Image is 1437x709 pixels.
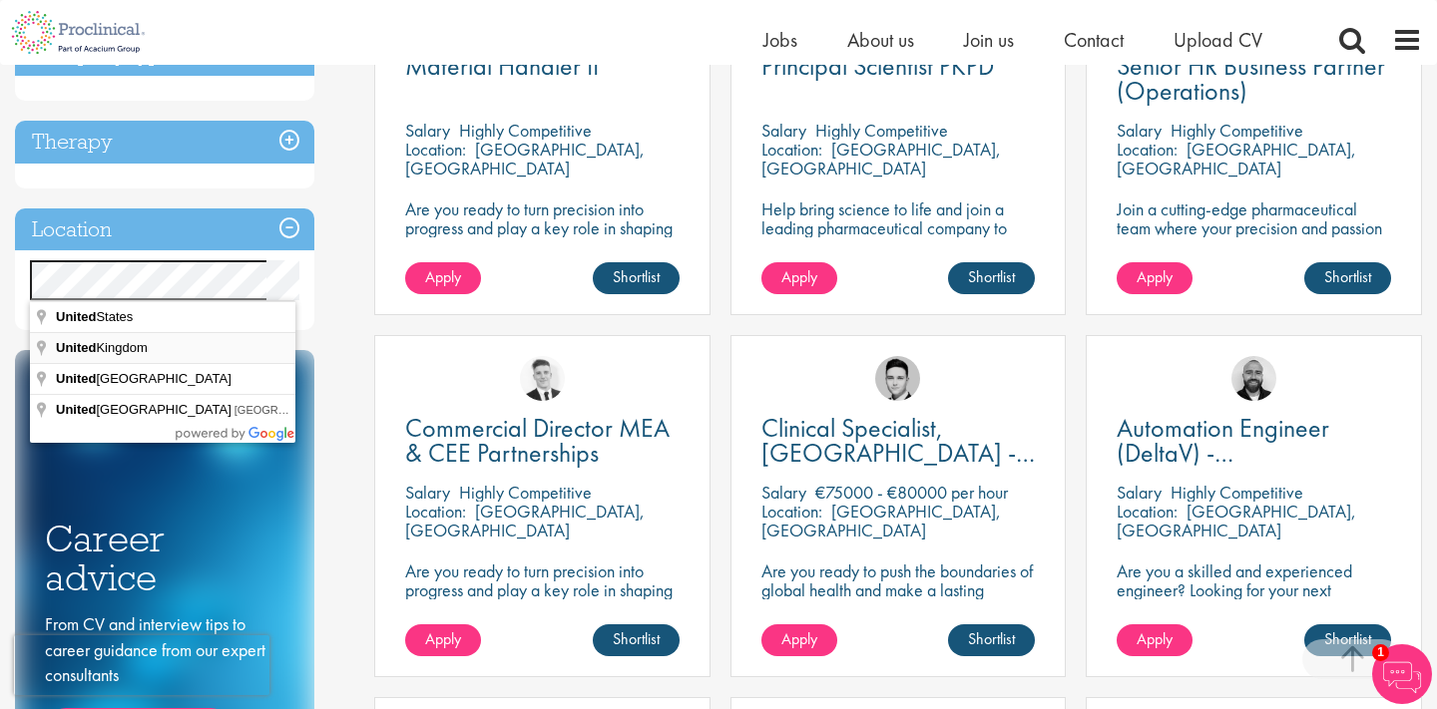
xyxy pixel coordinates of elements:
[56,402,96,417] span: United
[1174,27,1262,53] a: Upload CV
[405,138,645,179] p: [GEOGRAPHIC_DATA], [GEOGRAPHIC_DATA]
[761,481,806,504] span: Salary
[1117,481,1162,504] span: Salary
[1117,119,1162,142] span: Salary
[405,138,466,161] span: Location:
[405,561,680,618] p: Are you ready to turn precision into progress and play a key role in shaping the future of pharma...
[781,628,817,649] span: Apply
[761,500,1001,541] p: [GEOGRAPHIC_DATA], [GEOGRAPHIC_DATA]
[1117,500,1356,541] p: [GEOGRAPHIC_DATA], [GEOGRAPHIC_DATA]
[405,500,645,541] p: [GEOGRAPHIC_DATA], [GEOGRAPHIC_DATA]
[45,520,284,596] h3: Career advice
[1372,644,1389,661] span: 1
[1117,624,1193,656] a: Apply
[847,27,914,53] a: About us
[1117,138,1356,179] p: [GEOGRAPHIC_DATA], [GEOGRAPHIC_DATA]
[1117,138,1178,161] span: Location:
[761,262,837,294] a: Apply
[761,138,822,161] span: Location:
[1372,644,1432,704] img: Chatbot
[14,635,269,695] iframe: reCAPTCHA
[405,624,481,656] a: Apply
[761,54,1036,79] a: Principal Scientist PKPD
[1117,199,1391,275] p: Join a cutting-edge pharmaceutical team where your precision and passion for quality will help sh...
[235,404,710,416] span: [GEOGRAPHIC_DATA], [GEOGRAPHIC_DATA], [GEOGRAPHIC_DATA], [GEOGRAPHIC_DATA]
[948,624,1035,656] a: Shortlist
[761,411,1035,495] span: Clinical Specialist, [GEOGRAPHIC_DATA] - Cardiac
[56,309,136,324] span: States
[593,262,680,294] a: Shortlist
[761,138,1001,179] p: [GEOGRAPHIC_DATA], [GEOGRAPHIC_DATA]
[56,402,235,417] span: [GEOGRAPHIC_DATA]
[56,309,96,324] span: United
[1137,628,1173,649] span: Apply
[459,119,592,142] p: Highly Competitive
[761,49,994,83] span: Principal Scientist PKPD
[520,356,565,401] img: Nicolas Daniel
[405,500,466,523] span: Location:
[1117,561,1391,637] p: Are you a skilled and experienced engineer? Looking for your next opportunity to assist with impa...
[1117,500,1178,523] span: Location:
[1171,481,1303,504] p: Highly Competitive
[1117,411,1357,495] span: Automation Engineer (DeltaV) - [GEOGRAPHIC_DATA]
[1117,54,1391,104] a: Senior HR Business Partner (Operations)
[815,481,1008,504] p: €75000 - €80000 per hour
[763,27,797,53] a: Jobs
[1064,27,1124,53] a: Contact
[15,121,314,164] h3: Therapy
[1117,262,1193,294] a: Apply
[948,262,1035,294] a: Shortlist
[56,340,151,355] span: Kingdom
[761,199,1036,294] p: Help bring science to life and join a leading pharmaceutical company to play a key role in delive...
[56,340,96,355] span: United
[405,54,680,79] a: Material Handler II
[56,371,96,386] span: United
[405,262,481,294] a: Apply
[1117,49,1385,108] span: Senior HR Business Partner (Operations)
[815,119,948,142] p: Highly Competitive
[1171,119,1303,142] p: Highly Competitive
[1137,266,1173,287] span: Apply
[405,49,599,83] span: Material Handler II
[761,119,806,142] span: Salary
[964,27,1014,53] a: Join us
[1304,624,1391,656] a: Shortlist
[405,199,680,256] p: Are you ready to turn precision into progress and play a key role in shaping the future of pharma...
[425,266,461,287] span: Apply
[405,411,670,470] span: Commercial Director MEA & CEE Partnerships
[761,500,822,523] span: Location:
[761,624,837,656] a: Apply
[593,624,680,656] a: Shortlist
[405,481,450,504] span: Salary
[405,416,680,466] a: Commercial Director MEA & CEE Partnerships
[761,561,1036,656] p: Are you ready to push the boundaries of global health and make a lasting impact? This role at a h...
[425,628,461,649] span: Apply
[56,371,235,386] span: [GEOGRAPHIC_DATA]
[1304,262,1391,294] a: Shortlist
[761,416,1036,466] a: Clinical Specialist, [GEOGRAPHIC_DATA] - Cardiac
[1231,356,1276,401] img: Jordan Kiely
[875,356,920,401] img: Connor Lynes
[15,208,314,251] h3: Location
[459,481,592,504] p: Highly Competitive
[781,266,817,287] span: Apply
[1117,416,1391,466] a: Automation Engineer (DeltaV) - [GEOGRAPHIC_DATA]
[405,119,450,142] span: Salary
